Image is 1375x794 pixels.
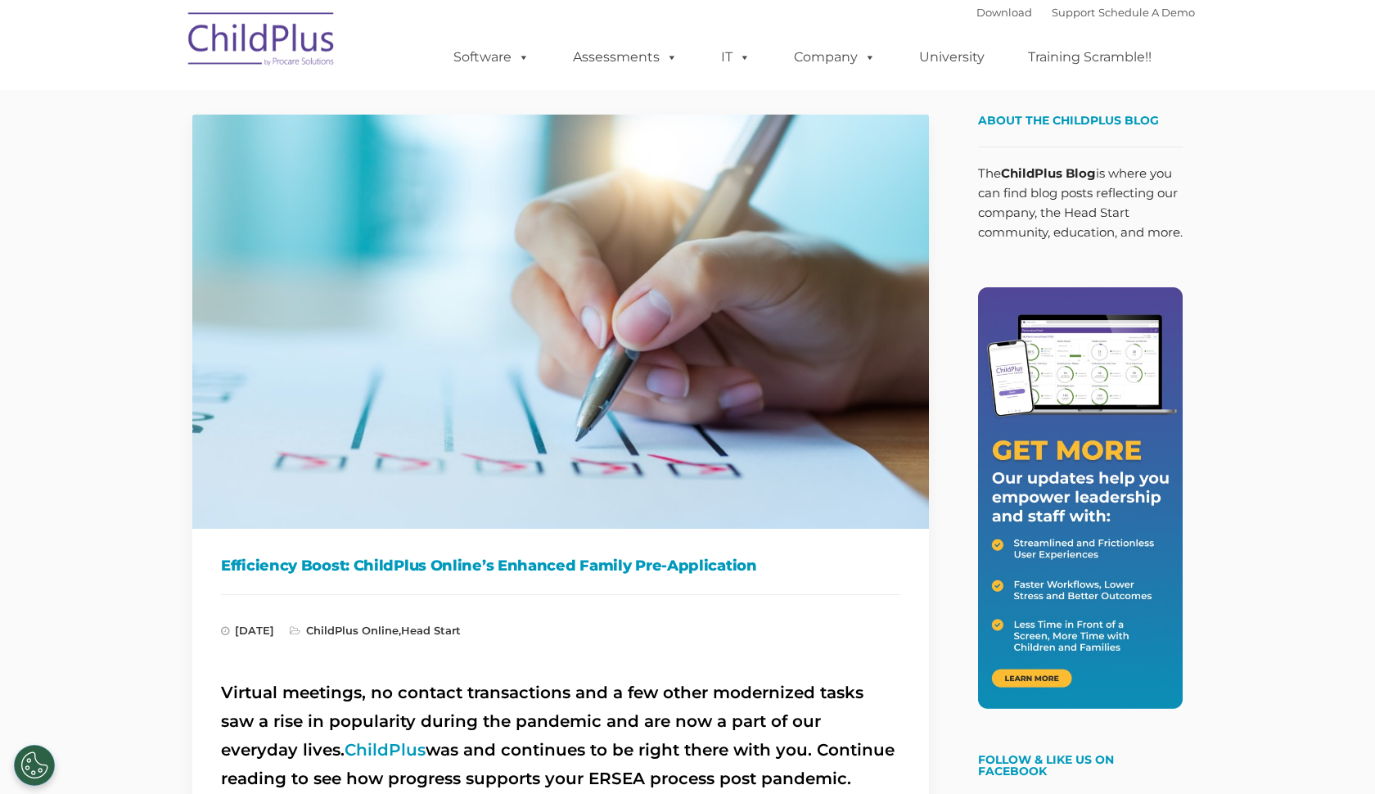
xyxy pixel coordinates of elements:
[1098,6,1195,19] a: Schedule A Demo
[192,115,929,529] img: Efficiency Boost: ChildPlus Online's Enhanced Family Pre-Application Process - Streamlining Appli...
[221,553,900,578] h1: Efficiency Boost: ChildPlus Online’s Enhanced Family Pre-Application
[1001,165,1096,181] strong: ChildPlus Blog
[557,41,694,74] a: Assessments
[978,752,1114,778] a: Follow & Like Us on Facebook
[978,113,1159,128] span: About the ChildPlus Blog
[345,740,426,760] a: ChildPlus
[401,624,461,637] a: Head Start
[437,41,546,74] a: Software
[1012,41,1168,74] a: Training Scramble!!
[1052,6,1095,19] a: Support
[978,164,1183,242] p: The is where you can find blog posts reflecting our company, the Head Start community, education,...
[903,41,1001,74] a: University
[180,1,344,83] img: ChildPlus by Procare Solutions
[976,6,1195,19] font: |
[306,624,399,637] a: ChildPlus Online
[290,624,461,637] span: ,
[221,679,900,793] h2: Virtual meetings, no contact transactions and a few other modernized tasks saw a rise in populari...
[14,745,55,786] button: Cookies Settings
[221,624,274,637] span: [DATE]
[778,41,892,74] a: Company
[976,6,1032,19] a: Download
[978,287,1183,709] img: Get More - Our updates help you empower leadership and staff.
[705,41,767,74] a: IT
